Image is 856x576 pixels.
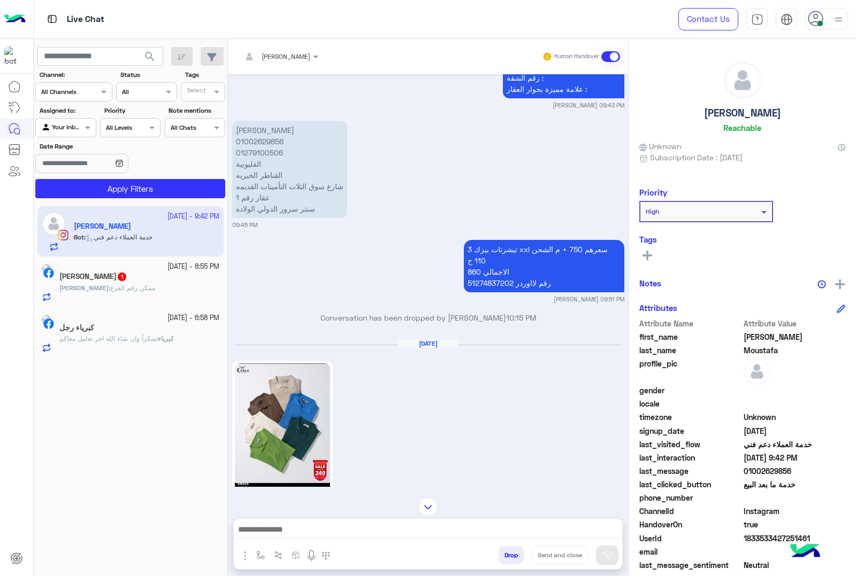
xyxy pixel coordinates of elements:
[744,505,846,517] span: 8
[639,188,667,197] h6: Priority
[59,334,156,343] span: شكراً وان شاء الله اخر تعامل معاكم
[67,12,104,27] p: Live Chat
[40,70,111,80] label: Channel:
[110,284,155,292] span: ممكن رقم الفرع
[639,465,742,477] span: last_message
[639,505,742,517] span: ChannelId
[817,280,826,289] img: notes
[43,318,54,329] img: Facebook
[639,411,742,423] span: timezone
[639,425,742,437] span: signup_date
[724,62,761,98] img: defaultAdmin.png
[639,479,742,490] span: last_clicked_button
[781,13,793,26] img: tab
[639,303,677,313] h6: Attributes
[118,273,126,281] span: 1
[185,70,224,80] label: Tags
[553,101,624,110] small: [PERSON_NAME] 09:43 PM
[232,221,257,229] small: 09:45 PM
[169,106,224,115] label: Note mentions
[40,142,159,151] label: Date Range
[639,235,845,244] h6: Tags
[104,106,159,115] label: Priority
[744,465,846,477] span: 01002629856
[185,85,206,98] div: Select
[59,284,110,292] b: :
[274,551,282,559] img: Trigger scenario
[256,551,265,559] img: select flow
[744,492,846,503] span: null
[292,551,300,559] img: create order
[639,141,681,152] span: Unknown
[554,295,624,303] small: [PERSON_NAME] 09:51 PM
[40,106,95,115] label: Assigned to:
[419,497,438,516] img: scroll
[239,549,251,562] img: send attachment
[156,334,174,343] b: :
[506,313,536,322] span: 10:15 PM
[262,52,310,60] span: [PERSON_NAME]
[158,334,174,343] span: كبرياء
[639,398,742,409] span: locale
[723,123,761,133] h6: Reachable
[59,323,94,332] h5: كبرياء رجل
[232,121,347,218] p: 2/10/2025, 9:45 PM
[4,46,24,66] img: 713415422032625
[639,519,742,530] span: HandoverOn
[678,8,738,30] a: Contact Us
[42,315,51,324] img: picture
[287,546,305,564] button: create order
[305,549,318,562] img: send voice note
[59,284,109,292] span: [PERSON_NAME]
[639,345,742,356] span: last_name
[167,313,219,323] small: [DATE] - 6:58 PM
[650,152,743,163] span: Subscription Date : [DATE]
[744,358,770,385] img: defaultAdmin.png
[59,272,127,281] h5: Mina Gerges
[4,8,26,30] img: Logo
[120,70,175,80] label: Status
[399,340,457,347] h6: [DATE]
[832,13,845,26] img: profile
[270,546,287,564] button: Trigger scenario
[744,533,846,544] span: 1833533427251461
[639,546,742,557] span: email
[744,345,846,356] span: Moustafa
[835,279,845,289] img: add
[744,479,846,490] span: خدمة ما بعد البيع
[639,452,742,463] span: last_interaction
[704,107,781,119] h5: [PERSON_NAME]
[464,240,624,292] p: 2/10/2025, 9:51 PM
[744,318,846,329] span: Attribute Value
[639,439,742,450] span: last_visited_flow
[143,50,156,63] span: search
[602,550,613,561] img: send message
[35,179,225,198] button: Apply Filters
[786,533,824,571] img: hulul-logo.png
[639,318,742,329] span: Attribute Name
[639,559,742,571] span: last_message_sentiment
[45,12,59,26] img: tab
[554,52,599,61] small: Human Handover
[639,533,742,544] span: UserId
[167,262,219,272] small: [DATE] - 8:55 PM
[232,312,624,323] p: Conversation has been dropped by [PERSON_NAME]
[744,411,846,423] span: Unknown
[322,551,330,560] img: make a call
[499,546,524,564] button: Drop
[744,385,846,396] span: null
[744,519,846,530] span: true
[639,278,661,288] h6: Notes
[744,398,846,409] span: null
[532,546,588,564] button: Send and close
[42,264,51,274] img: picture
[744,546,846,557] span: null
[744,425,846,437] span: 2025-10-02T18:33:57.984Z
[639,331,742,343] span: first_name
[43,268,54,278] img: Facebook
[639,358,742,383] span: profile_pic
[639,385,742,396] span: gender
[751,13,763,26] img: tab
[744,439,846,450] span: خدمة العملاء دعم فني
[137,47,163,70] button: search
